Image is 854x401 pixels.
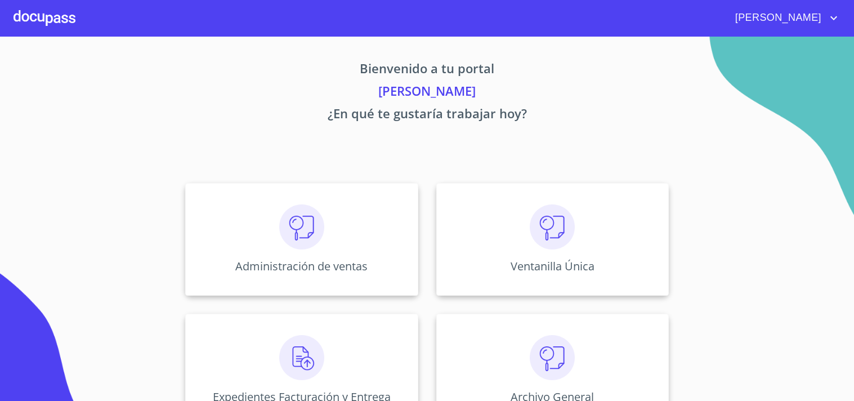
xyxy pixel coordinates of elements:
[511,259,594,274] p: Ventanilla Única
[727,9,827,27] span: [PERSON_NAME]
[81,104,774,127] p: ¿En qué te gustaría trabajar hoy?
[530,335,575,380] img: consulta.png
[81,82,774,104] p: [PERSON_NAME]
[81,59,774,82] p: Bienvenido a tu portal
[279,335,324,380] img: carga.png
[235,259,368,274] p: Administración de ventas
[530,204,575,249] img: consulta.png
[727,9,840,27] button: account of current user
[279,204,324,249] img: consulta.png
